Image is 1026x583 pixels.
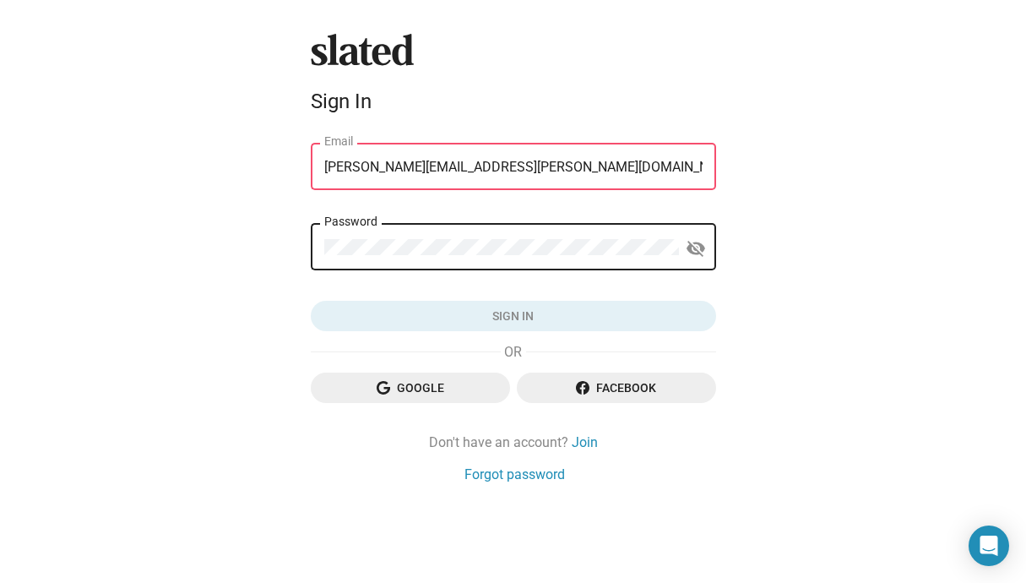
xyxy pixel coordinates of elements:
sl-branding: Sign In [311,34,716,120]
button: Google [311,373,510,403]
a: Forgot password [464,466,565,483]
button: Show password [679,232,713,265]
a: Join [572,433,598,451]
div: Sign In [311,90,716,113]
div: Open Intercom Messenger [969,526,1009,566]
span: Facebook [530,373,703,403]
div: Don't have an account? [311,433,716,451]
span: Google [324,373,497,403]
button: Facebook [517,373,716,403]
mat-icon: visibility_off [686,236,706,262]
